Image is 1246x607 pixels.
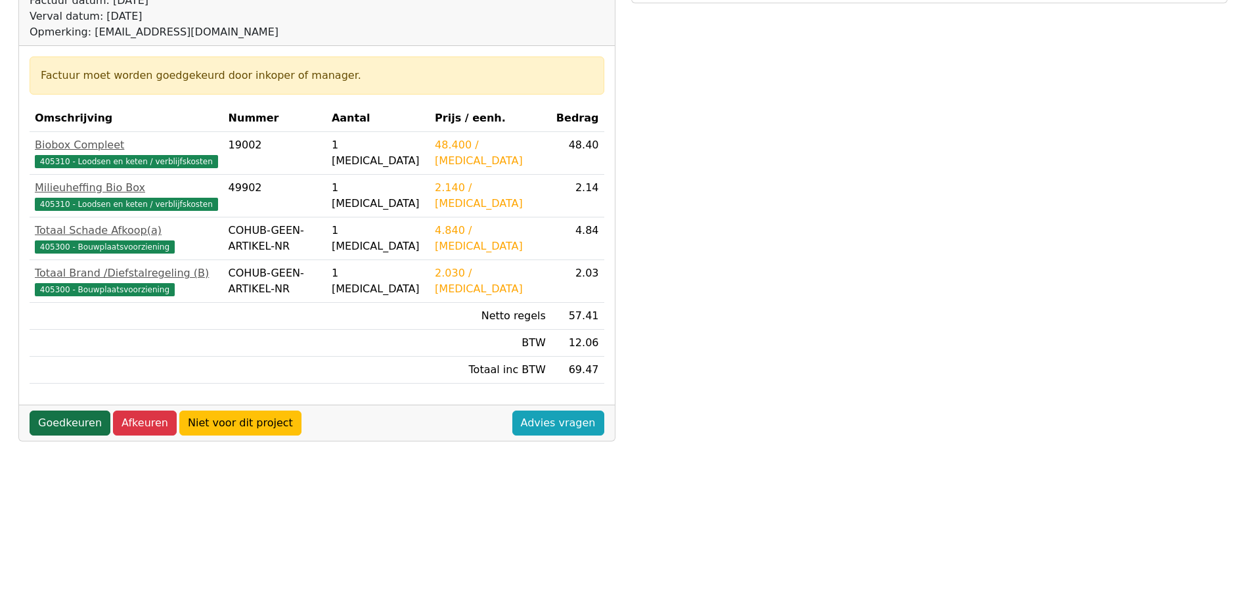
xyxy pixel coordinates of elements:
div: 1 [MEDICAL_DATA] [332,180,424,212]
a: Niet voor dit project [179,411,301,436]
div: 1 [MEDICAL_DATA] [332,265,424,297]
span: 405310 - Loodsen en keten / verblijfskosten [35,198,218,211]
div: Totaal Brand /Diefstalregeling (B) [35,265,218,281]
td: 19002 [223,132,326,175]
div: 48.400 / [MEDICAL_DATA] [435,137,546,169]
div: 1 [MEDICAL_DATA] [332,223,424,254]
div: 4.840 / [MEDICAL_DATA] [435,223,546,254]
td: 12.06 [551,330,604,357]
span: 405300 - Bouwplaatsvoorziening [35,240,175,254]
div: Factuur moet worden goedgekeurd door inkoper of manager. [41,68,593,83]
a: Biobox Compleet405310 - Loodsen en keten / verblijfskosten [35,137,218,169]
td: 48.40 [551,132,604,175]
th: Omschrijving [30,105,223,132]
div: Biobox Compleet [35,137,218,153]
td: COHUB-GEEN-ARTIKEL-NR [223,217,326,260]
td: 69.47 [551,357,604,384]
a: Totaal Brand /Diefstalregeling (B)405300 - Bouwplaatsvoorziening [35,265,218,297]
div: Opmerking: [EMAIL_ADDRESS][DOMAIN_NAME] [30,24,278,40]
th: Aantal [326,105,430,132]
a: Milieuheffing Bio Box405310 - Loodsen en keten / verblijfskosten [35,180,218,212]
div: Totaal Schade Afkoop(a) [35,223,218,238]
td: Totaal inc BTW [430,357,551,384]
td: 49902 [223,175,326,217]
td: COHUB-GEEN-ARTIKEL-NR [223,260,326,303]
td: 2.03 [551,260,604,303]
th: Prijs / eenh. [430,105,551,132]
div: 2.140 / [MEDICAL_DATA] [435,180,546,212]
a: Totaal Schade Afkoop(a)405300 - Bouwplaatsvoorziening [35,223,218,254]
span: 405310 - Loodsen en keten / verblijfskosten [35,155,218,168]
span: 405300 - Bouwplaatsvoorziening [35,283,175,296]
th: Bedrag [551,105,604,132]
td: 57.41 [551,303,604,330]
a: Advies vragen [512,411,604,436]
div: Milieuheffing Bio Box [35,180,218,196]
td: BTW [430,330,551,357]
div: Verval datum: [DATE] [30,9,278,24]
td: 2.14 [551,175,604,217]
td: Netto regels [430,303,551,330]
a: Goedkeuren [30,411,110,436]
td: 4.84 [551,217,604,260]
th: Nummer [223,105,326,132]
div: 2.030 / [MEDICAL_DATA] [435,265,546,297]
a: Afkeuren [113,411,177,436]
div: 1 [MEDICAL_DATA] [332,137,424,169]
